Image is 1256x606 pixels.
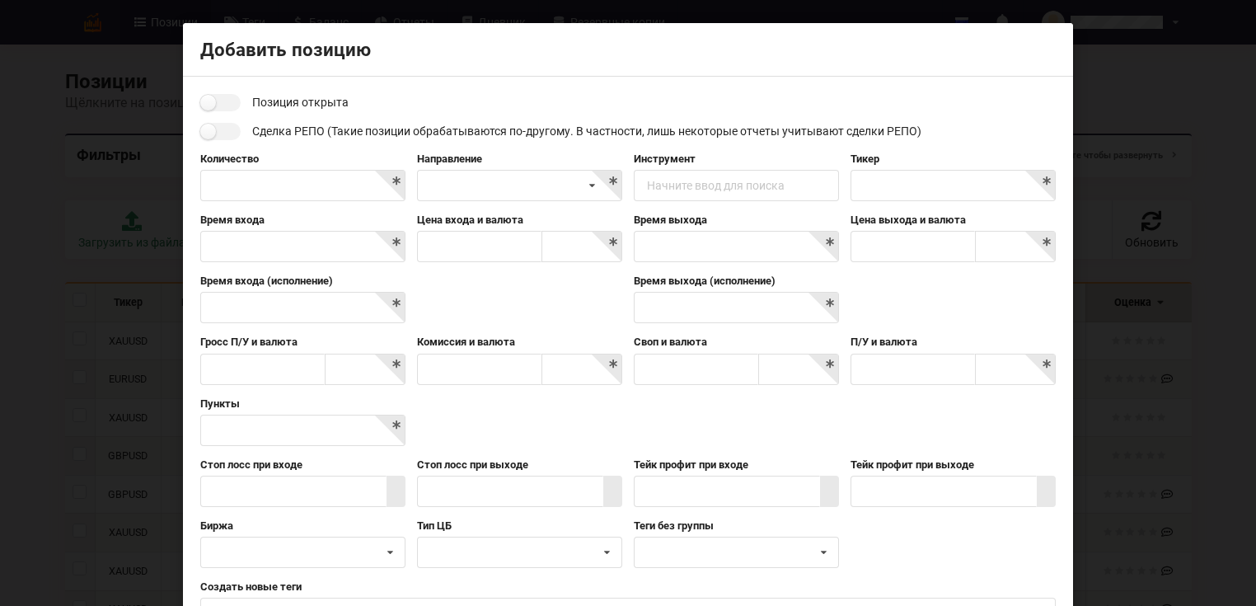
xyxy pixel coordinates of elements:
[417,458,622,472] label: Стоп лосс при выходе
[634,213,839,228] label: Время выхода
[851,213,1056,228] label: Цена выхода и валюта
[183,23,1073,77] div: Добавить позицию
[417,519,622,533] label: Тип ЦБ
[200,458,405,472] label: Стоп лосс при входе
[634,458,839,472] label: Тейк профит при входе
[200,580,1056,594] label: Создать новые теги
[647,180,785,191] div: Начните ввод для поиска
[634,519,839,533] label: Теги без группы
[200,335,405,350] label: Гросс П/У и валюта
[417,152,622,167] label: Направление
[634,274,839,289] label: Время выхода (исполнение)
[851,458,1056,472] label: Тейк профит при выходе
[200,123,921,140] label: Сделка РЕПО (Такие позиции обрабатываются по-другому. В частности, лишь некоторые отчеты учитываю...
[634,152,839,167] label: Инструмент
[200,274,405,289] label: Время входа (исполнение)
[851,152,1056,167] label: Тикер
[200,94,349,111] label: Позиция открыта
[200,397,405,411] label: Пункты
[634,335,839,350] label: Своп и валюта
[851,335,1056,350] label: П/У и валюта
[417,335,622,350] label: Комиссия и валюта
[200,519,405,533] label: Биржа
[417,213,622,228] label: Цена входа и валюта
[200,213,405,228] label: Время входа
[200,152,405,167] label: Количество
